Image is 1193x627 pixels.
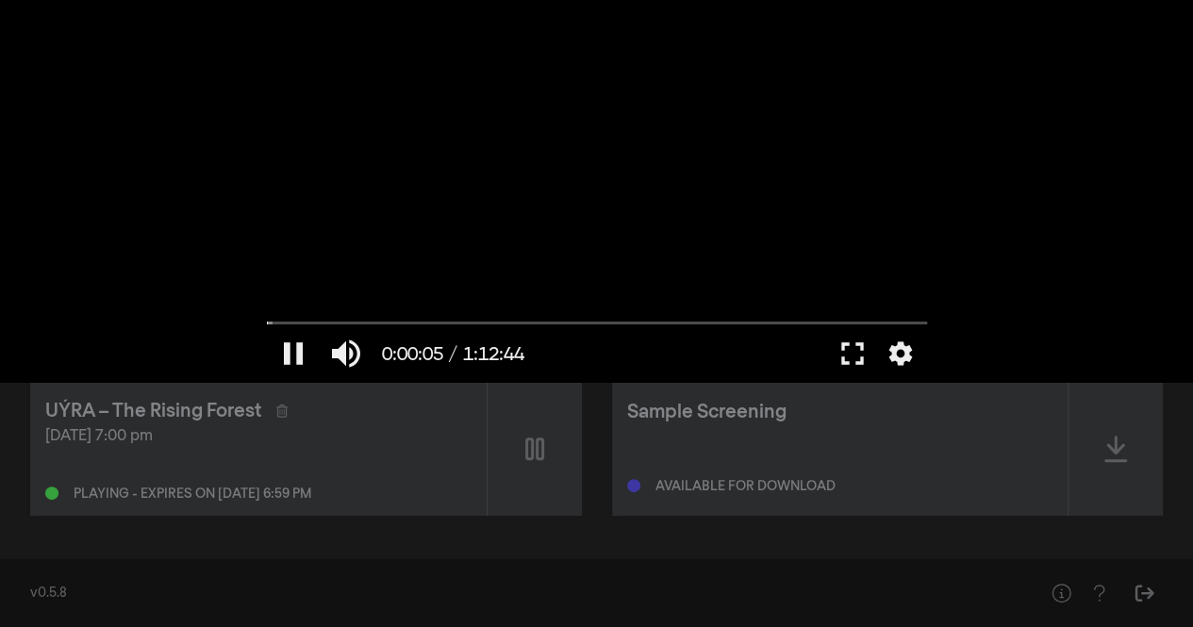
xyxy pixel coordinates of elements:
[826,325,879,382] button: Schermo intero
[1080,574,1118,612] button: Help
[30,584,1004,603] div: v0.5.8
[74,487,311,501] div: Playing - expires on [DATE] 6:59 pm
[373,325,534,382] button: 0:00:05 / 1:12:44
[879,325,922,382] button: Altre impostazioni
[320,325,373,382] button: Disattiva audio
[1125,574,1163,612] button: Sign Out
[45,425,472,448] div: [DATE] 7:00 pm
[627,398,787,426] div: Sample Screening
[655,480,836,493] div: Available for download
[267,325,320,382] button: Metti in pausa
[45,397,261,425] div: UÝRA – The Rising Forest
[1042,574,1080,612] button: Help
